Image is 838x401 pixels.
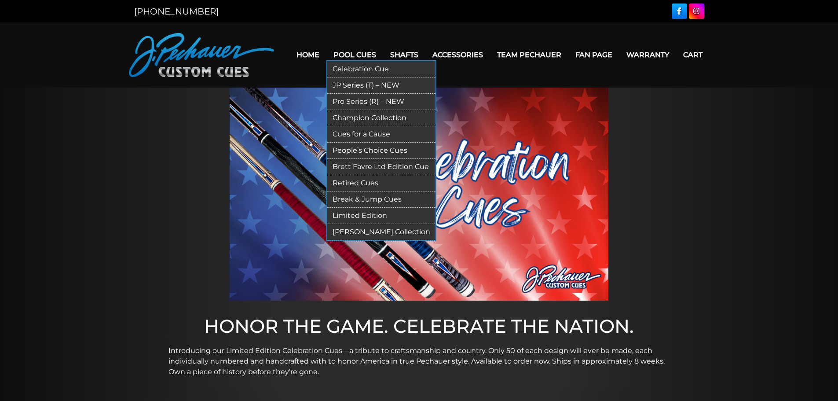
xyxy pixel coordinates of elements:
[425,44,490,66] a: Accessories
[490,44,568,66] a: Team Pechauer
[327,77,435,94] a: JP Series (T) – NEW
[327,191,435,208] a: Break & Jump Cues
[327,175,435,191] a: Retired Cues
[168,346,670,377] p: Introducing our Limited Edition Celebration Cues—a tribute to craftsmanship and country. Only 50 ...
[327,126,435,143] a: Cues for a Cause
[327,143,435,159] a: People’s Choice Cues
[326,44,383,66] a: Pool Cues
[134,6,219,17] a: [PHONE_NUMBER]
[327,94,435,110] a: Pro Series (R) – NEW
[327,110,435,126] a: Champion Collection
[383,44,425,66] a: Shafts
[327,224,435,240] a: [PERSON_NAME] Collection
[327,208,435,224] a: Limited Edition
[568,44,619,66] a: Fan Page
[676,44,710,66] a: Cart
[619,44,676,66] a: Warranty
[289,44,326,66] a: Home
[327,159,435,175] a: Brett Favre Ltd Edition Cue
[129,33,274,77] img: Pechauer Custom Cues
[327,61,435,77] a: Celebration Cue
